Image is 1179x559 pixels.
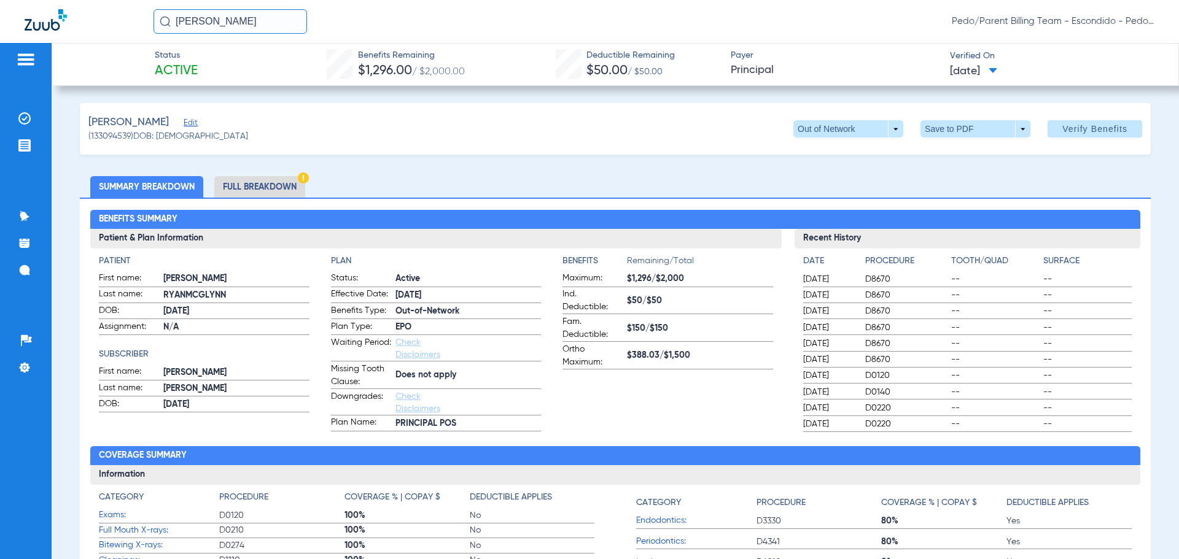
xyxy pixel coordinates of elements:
span: D0220 [865,402,947,414]
span: -- [951,337,1039,350]
button: Out of Network [793,120,903,137]
span: -- [1043,386,1131,398]
li: Summary Breakdown [90,176,203,198]
span: -- [951,353,1039,366]
span: -- [1043,273,1131,285]
span: 100% [344,539,470,552]
span: Verified On [950,50,1159,63]
span: Full Mouth X-rays: [99,524,219,537]
span: Last name: [99,288,159,303]
span: Principal [731,63,940,78]
span: [DATE] [950,64,997,79]
app-breakdown-title: Plan [331,255,541,268]
span: D0210 [219,524,344,536]
span: [DATE] [803,353,855,366]
span: D4341 [757,536,882,548]
span: D0120 [219,509,344,522]
span: [DATE] [803,289,855,301]
app-breakdown-title: Coverage % | Copay $ [344,491,470,508]
span: Remaining/Total [627,255,772,272]
span: Verify Benefits [1062,124,1127,134]
span: -- [951,289,1039,301]
app-breakdown-title: Procedure [865,255,947,272]
span: [DATE] [803,337,855,350]
span: Last name: [99,382,159,396]
h2: Benefits Summary [90,210,1140,229]
span: / $50.00 [628,67,663,76]
span: -- [1043,418,1131,430]
span: D8670 [865,353,947,366]
span: D0140 [865,386,947,398]
app-breakdown-title: Category [99,491,219,508]
h4: Deductible Applies [1006,496,1089,509]
h4: Coverage % | Copay $ [344,491,440,504]
h4: Surface [1043,255,1131,268]
iframe: Chat Widget [1118,500,1179,559]
h3: Recent History [795,229,1140,249]
span: Missing Tooth Clause: [331,363,391,388]
span: -- [951,418,1039,430]
span: -- [951,402,1039,414]
span: Bitewing X-rays: [99,539,219,552]
span: D8670 [865,289,947,301]
span: Plan Type: [331,320,391,335]
span: No [470,509,595,522]
span: Yes [1006,515,1132,527]
span: $1,296.00 [358,64,412,77]
span: [DATE] [803,273,855,285]
app-breakdown-title: Procedure [757,491,882,514]
h4: Date [803,255,855,268]
h4: Category [99,491,144,504]
li: Full Breakdown [214,176,305,198]
span: Periodontics: [636,535,757,548]
span: D0220 [865,418,947,430]
app-breakdown-title: Procedure [219,491,344,508]
a: Check Disclaimers [395,392,440,413]
span: Status: [331,272,391,287]
span: [DATE] [163,398,309,411]
span: / $2,000.00 [412,67,465,77]
span: First name: [99,272,159,287]
app-breakdown-title: Date [803,255,855,272]
span: Does not apply [395,369,541,382]
app-breakdown-title: Deductible Applies [1006,491,1132,514]
span: -- [951,273,1039,285]
span: Active [155,63,198,80]
span: [DATE] [803,386,855,398]
h4: Procedure [219,491,268,504]
img: Hazard [298,172,309,183]
span: 80% [881,536,1006,548]
span: D3330 [757,515,882,527]
h3: Information [90,465,1140,485]
span: 100% [344,509,470,522]
span: Edit [184,118,195,130]
span: Downgrades: [331,390,391,415]
span: [PERSON_NAME] [88,115,169,130]
app-breakdown-title: Deductible Applies [470,491,595,508]
span: [DATE] [803,322,855,334]
h4: Subscriber [99,348,309,361]
h4: Tooth/Quad [951,255,1039,268]
span: First name: [99,365,159,380]
app-breakdown-title: Tooth/Quad [951,255,1039,272]
span: Deductible Remaining [586,49,675,62]
span: RYANMCGLYNN [163,289,309,302]
span: [DATE] [395,289,541,302]
span: -- [1043,305,1131,317]
span: Status [155,49,198,62]
img: hamburger-icon [16,52,36,67]
span: [PERSON_NAME] [163,366,309,379]
span: Ortho Maximum: [562,343,623,369]
span: N/A [163,321,309,334]
h3: Patient & Plan Information [90,229,781,249]
img: Search Icon [160,16,171,27]
span: Waiting Period: [331,336,391,361]
span: D8670 [865,322,947,334]
span: Maximum: [562,272,623,287]
span: EPO [395,321,541,334]
span: No [470,524,595,536]
span: Benefits Remaining [358,49,465,62]
span: -- [1043,289,1131,301]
